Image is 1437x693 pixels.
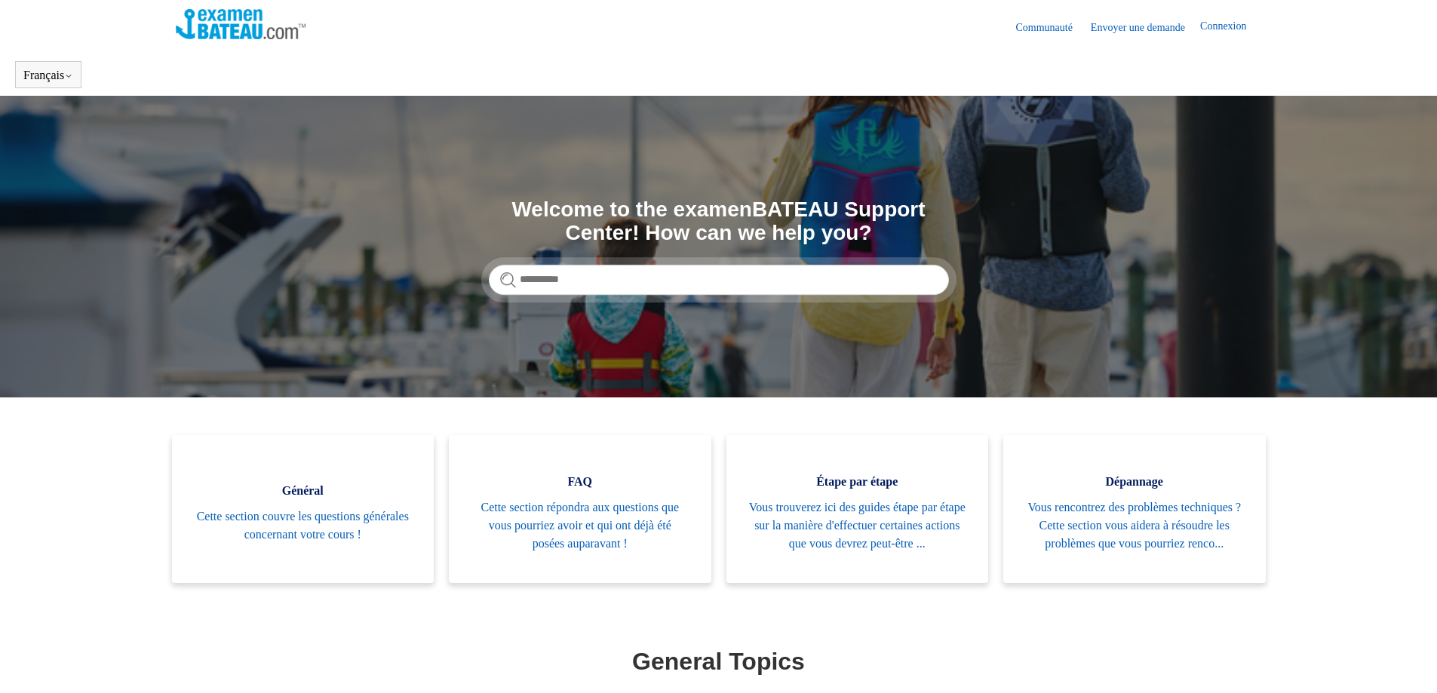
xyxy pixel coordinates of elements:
span: Général [195,482,412,500]
h1: General Topics [176,643,1262,679]
span: Vous rencontrez des problèmes techniques ? Cette section vous aidera à résoudre les problèmes que... [1026,498,1243,553]
h1: Welcome to the examenBATEAU Support Center! How can we help you? [489,198,949,245]
a: Étape par étape Vous trouverez ici des guides étape par étape sur la manière d'effectuer certaine... [726,435,989,583]
span: Cette section répondra aux questions que vous pourriez avoir et qui ont déjà été posées auparavant ! [471,498,689,553]
a: Connexion [1200,18,1261,36]
span: Vous trouverez ici des guides étape par étape sur la manière d'effectuer certaines actions que vo... [749,498,966,553]
span: Cette section couvre les questions générales concernant votre cours ! [195,507,412,544]
img: Page d’accueil du Centre d’aide Examen Bateau [176,9,306,39]
span: Dépannage [1026,473,1243,491]
a: Dépannage Vous rencontrez des problèmes techniques ? Cette section vous aidera à résoudre les pro... [1003,435,1266,583]
div: Live chat [1386,642,1426,682]
a: FAQ Cette section répondra aux questions que vous pourriez avoir et qui ont déjà été posées aupar... [449,435,711,583]
button: Français [23,69,73,82]
a: Communauté [1015,20,1087,35]
span: FAQ [471,473,689,491]
span: Étape par étape [749,473,966,491]
a: Général Cette section couvre les questions générales concernant votre cours ! [172,435,434,583]
input: Rechercher [489,265,949,295]
a: Envoyer une demande [1091,20,1200,35]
